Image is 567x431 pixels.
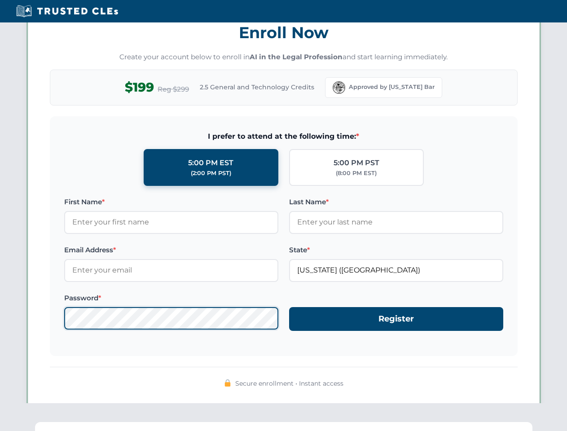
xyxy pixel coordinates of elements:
[64,131,503,142] span: I prefer to attend at the following time:
[289,259,503,281] input: Florida (FL)
[158,84,189,95] span: Reg $299
[336,169,377,178] div: (8:00 PM EST)
[191,169,231,178] div: (2:00 PM PST)
[333,81,345,94] img: Florida Bar
[289,211,503,233] input: Enter your last name
[64,245,278,255] label: Email Address
[13,4,121,18] img: Trusted CLEs
[200,82,314,92] span: 2.5 General and Technology Credits
[64,259,278,281] input: Enter your email
[50,52,518,62] p: Create your account below to enroll in and start learning immediately.
[64,293,278,303] label: Password
[64,211,278,233] input: Enter your first name
[349,83,435,92] span: Approved by [US_STATE] Bar
[289,197,503,207] label: Last Name
[125,77,154,97] span: $199
[50,18,518,47] h3: Enroll Now
[289,307,503,331] button: Register
[224,379,231,387] img: 🔒
[334,157,379,169] div: 5:00 PM PST
[235,378,343,388] span: Secure enrollment • Instant access
[188,157,233,169] div: 5:00 PM EST
[64,197,278,207] label: First Name
[289,245,503,255] label: State
[250,53,343,61] strong: AI in the Legal Profession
